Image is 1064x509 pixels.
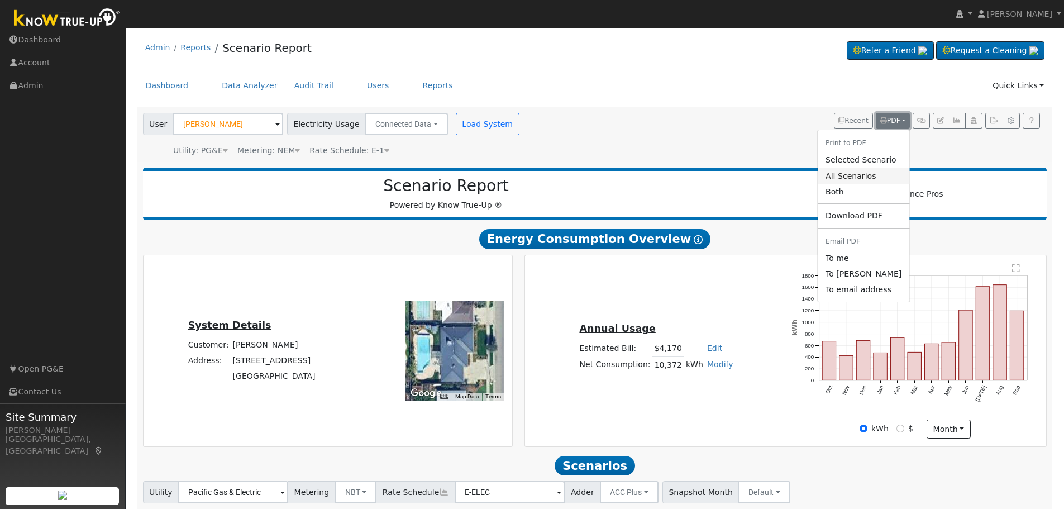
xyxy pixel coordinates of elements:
[365,113,448,135] button: Connected Data
[858,384,867,396] text: Dec
[811,377,814,383] text: 0
[965,113,982,129] button: Login As
[578,356,652,373] td: Net Consumption:
[359,75,398,96] a: Users
[805,365,814,372] text: 200
[440,393,448,401] button: Keyboard shortcuts
[834,113,873,129] button: Recent
[959,310,972,380] rect: onclick=""
[456,113,519,135] button: Load System
[908,423,913,435] label: $
[818,134,909,153] li: Print to PDF
[918,46,927,55] img: retrieve
[984,75,1052,96] a: Quick Links
[948,113,965,129] button: Multi-Series Graph
[154,177,738,196] h2: Scenario Report
[818,168,909,184] a: All Scenarios
[943,384,953,397] text: May
[891,337,904,380] rect: onclick=""
[408,386,445,401] a: Open this area in Google Maps (opens a new window)
[913,113,930,129] button: Generate Report Link
[479,229,710,249] span: Energy Consumption Overview
[600,481,659,503] button: ACC Plus
[286,75,342,96] a: Audit Trail
[818,282,909,297] a: To email address
[1013,264,1020,273] text: 
[707,360,733,369] a: Modify
[818,153,909,168] a: Selected Scenario
[860,425,867,432] input: kWh
[802,284,814,291] text: 1600
[178,481,288,503] input: Select a Utility
[1003,113,1020,129] button: Settings
[927,384,937,395] text: Apr
[186,337,231,353] td: Customer:
[376,481,455,503] span: Rate Schedule
[880,117,900,125] span: PDF
[662,481,739,503] span: Snapshot Month
[876,384,885,395] text: Jan
[791,320,799,336] text: kWh
[839,356,853,380] rect: onclick=""
[942,342,956,380] rect: onclick=""
[876,113,910,129] button: PDF
[936,41,1044,60] a: Request a Cleaning
[137,75,197,96] a: Dashboard
[555,456,634,476] span: Scenarios
[933,113,948,129] button: Edit User
[975,384,987,403] text: [DATE]
[976,287,990,380] rect: onclick=""
[652,356,684,373] td: 10,372
[335,481,377,503] button: NBT
[987,9,1052,18] span: [PERSON_NAME]
[818,208,909,223] a: Download PDF
[818,184,909,199] a: Both
[180,43,211,52] a: Reports
[993,285,1006,380] rect: onclick=""
[6,425,120,436] div: [PERSON_NAME]
[414,75,461,96] a: Reports
[309,146,389,155] span: Alias: E1
[94,446,104,455] a: Map
[1023,113,1040,129] a: Help Link
[213,75,286,96] a: Data Analyzer
[173,113,283,135] input: Select a User
[143,481,179,503] span: Utility
[173,145,228,156] div: Utility: PG&E
[896,425,904,432] input: $
[6,434,120,457] div: [GEOGRAPHIC_DATA], [GEOGRAPHIC_DATA]
[455,393,479,401] button: Map Data
[818,266,909,282] a: ahmad.hebert@gmail.com
[408,386,445,401] img: Google
[738,481,790,503] button: Default
[222,41,312,55] a: Scenario Report
[847,41,934,60] a: Refer a Friend
[485,393,501,399] a: Terms (opens in new tab)
[871,423,889,435] label: kWh
[652,341,684,357] td: $4,170
[802,273,814,279] text: 1800
[824,384,834,395] text: Oct
[805,354,814,360] text: 400
[707,344,722,353] a: Edit
[231,337,317,353] td: [PERSON_NAME]
[237,145,300,156] div: Metering: NEM
[149,177,744,211] div: Powered by Know True-Up ®
[818,232,909,251] li: Email PDF
[186,353,231,368] td: Address:
[143,113,174,135] span: User
[578,341,652,357] td: Estimated Bill:
[694,235,703,244] i: Show Help
[455,481,565,503] input: Select a Rate Schedule
[58,491,67,500] img: retrieve
[985,113,1003,129] button: Export Interval Data
[1010,311,1024,380] rect: onclick=""
[288,481,336,503] span: Metering
[802,319,814,325] text: 1000
[231,353,317,368] td: [STREET_ADDRESS]
[802,307,814,313] text: 1200
[8,6,126,31] img: Know True-Up
[893,384,902,396] text: Feb
[805,342,814,349] text: 600
[857,341,870,380] rect: onclick=""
